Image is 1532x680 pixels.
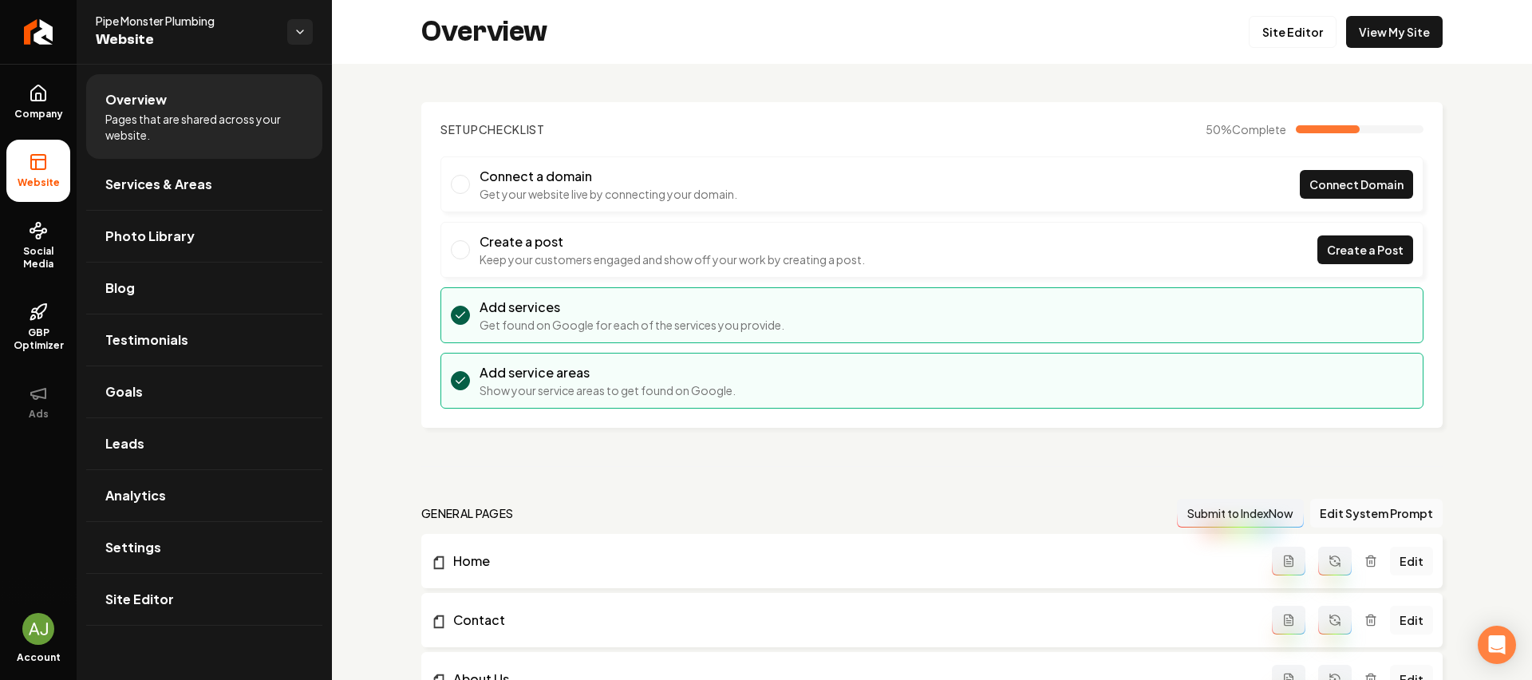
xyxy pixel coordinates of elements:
h3: Connect a domain [480,167,737,186]
span: Ads [22,408,55,421]
a: Photo Library [86,211,322,262]
button: Open user button [22,613,54,645]
h2: Overview [421,16,547,48]
span: Complete [1232,122,1286,136]
a: Leads [86,418,322,469]
a: Social Media [6,208,70,283]
a: Blog [86,263,322,314]
button: Submit to IndexNow [1177,499,1304,528]
p: Keep your customers engaged and show off your work by creating a post. [480,251,865,267]
a: Connect Domain [1300,170,1413,199]
span: Connect Domain [1309,176,1404,193]
a: Company [6,71,70,133]
div: Open Intercom Messenger [1478,626,1516,664]
a: Edit [1390,606,1433,635]
span: Website [96,29,274,51]
span: Site Editor [105,590,174,609]
p: Get your website live by connecting your domain. [480,186,737,202]
span: Settings [105,538,161,557]
a: Contact [431,611,1272,630]
span: Services & Areas [105,175,212,194]
a: Services & Areas [86,159,322,210]
p: Show your service areas to get found on Google. [480,382,736,398]
a: Site Editor [86,574,322,625]
h3: Add services [480,298,784,317]
a: Analytics [86,470,322,521]
span: Analytics [105,486,166,505]
span: Account [17,651,61,664]
span: Overview [105,90,167,109]
h3: Create a post [480,232,865,251]
a: Settings [86,522,322,573]
span: Social Media [6,245,70,271]
span: Goals [105,382,143,401]
span: Pipe Monster Plumbing [96,13,274,29]
a: Site Editor [1249,16,1337,48]
button: Edit System Prompt [1310,499,1443,528]
span: Testimonials [105,330,188,350]
span: GBP Optimizer [6,326,70,352]
span: Blog [105,279,135,298]
span: Website [11,176,66,189]
a: GBP Optimizer [6,290,70,365]
span: Company [8,108,69,121]
h2: Checklist [440,121,545,137]
h2: general pages [421,505,514,521]
span: Photo Library [105,227,195,246]
span: 50 % [1206,121,1286,137]
p: Get found on Google for each of the services you provide. [480,317,784,333]
button: Ads [6,371,70,433]
a: Create a Post [1317,235,1413,264]
span: Create a Post [1327,242,1404,259]
a: Home [431,552,1272,571]
a: View My Site [1346,16,1443,48]
a: Testimonials [86,314,322,366]
span: Pages that are shared across your website. [105,111,303,143]
h3: Add service areas [480,363,736,382]
button: Add admin page prompt [1272,547,1305,575]
span: Leads [105,434,144,453]
a: Edit [1390,547,1433,575]
img: AJ Nimeh [22,613,54,645]
a: Goals [86,366,322,417]
span: Setup [440,122,479,136]
button: Add admin page prompt [1272,606,1305,635]
img: Rebolt Logo [24,19,53,45]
